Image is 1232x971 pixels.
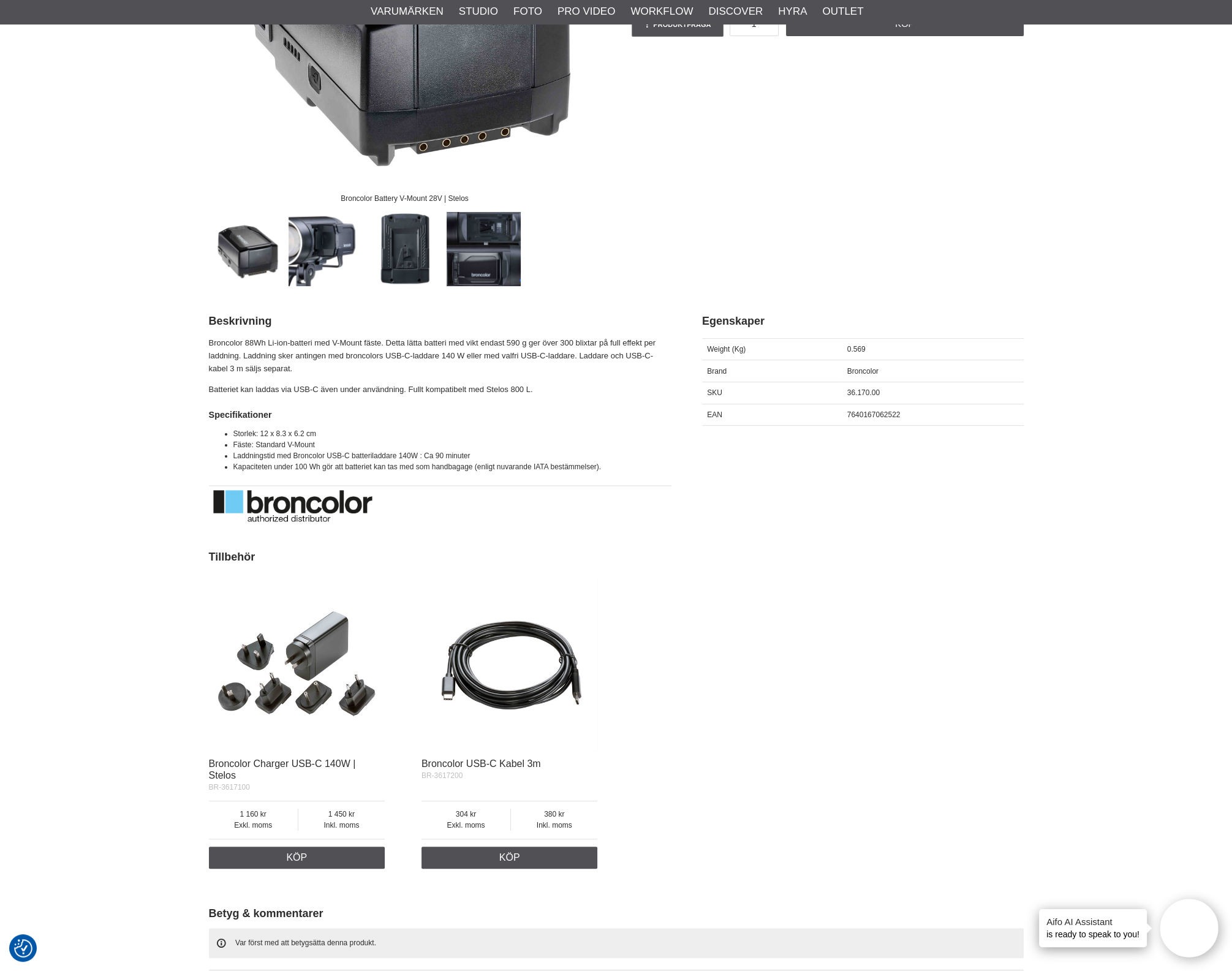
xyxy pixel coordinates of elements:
button: Samtyckesinställningar [14,937,32,959]
a: Foto [513,4,542,20]
a: Köp [209,847,385,869]
span: 380 [511,809,597,820]
span: BR-3617200 [421,771,463,780]
div: is ready to speak to you! [1039,909,1147,947]
span: Brand [707,367,727,376]
img: Fully compatible with Stelos 800 L [447,212,521,286]
p: Broncolor 88Wh Li-ion-batteri med V-Mount fäste. Detta lätta batteri med vikt endast 590 g ger öv... [209,337,671,375]
img: Revisit consent button [14,939,32,958]
span: Inkl. moms [298,820,385,831]
a: Studio [459,4,498,20]
span: Var först med att betygsätta denna produkt. [235,939,376,947]
img: Broncolor Charger USB-C 140W | Stelos [209,575,385,751]
span: BR-3617100 [209,783,250,792]
a: Köp [786,12,1024,36]
img: Broncolor USB-C Kabel 3m [421,575,598,751]
li: Laddningstid med Broncolor USB-C batteriladdare 140W : Ca 90 minuter [233,450,671,461]
a: Broncolor USB-C Kabel 3m [421,758,541,769]
h2: Betyg & kommentarer [209,906,1024,921]
img: Broncolor - About [209,480,671,526]
a: Broncolor Charger USB-C 140W | Stelos [209,758,356,780]
a: Hyra [778,4,807,20]
span: EAN [707,410,722,419]
div: Broncolor Battery V-Mount 28V | Stelos [331,187,479,209]
h2: Tillbehör [209,550,1024,565]
span: 36.170.00 [847,388,880,397]
h4: Specifikationer [209,409,671,421]
a: Varumärken [371,4,444,20]
span: 1 160 [209,809,298,820]
span: Broncolor [847,367,879,376]
span: Inkl. moms [511,820,597,831]
img: Broncolor Battery V-Mount 28V | Stelos [210,212,284,286]
p: Batteriet kan laddas via USB-C även under användning. Fullt kompatibelt med Stelos 800 L. [209,383,671,396]
span: SKU [707,388,722,397]
a: Workflow [630,4,693,20]
span: Exkl. moms [209,820,298,831]
a: Köp [421,847,598,869]
span: Exkl. moms [421,820,510,831]
h2: Egenskaper [702,314,1024,329]
a: Discover [708,4,763,20]
img: Allows more than 300 full power flashes [289,212,363,286]
span: 304 [421,809,510,820]
img: V-Mount interface [368,212,442,286]
li: Fäste: Standard V-Mount [233,439,671,450]
span: Weight (Kg) [707,345,746,353]
span: 7640167062522 [847,410,901,419]
a: Outlet [822,4,863,20]
span: 0.569 [847,345,866,353]
h4: Aifo AI Assistant [1046,915,1139,928]
span: 1 450 [298,809,385,820]
li: Storlek: 12 x 8.3 x 6.2 cm [233,428,671,439]
h2: Beskrivning [209,314,671,329]
li: Kapaciteten under 100 Wh gör att batteriet kan tas med som handbagage (enligt nuvarande IATA best... [233,461,671,472]
a: Produktfråga [632,12,724,37]
a: Pro Video [557,4,615,20]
